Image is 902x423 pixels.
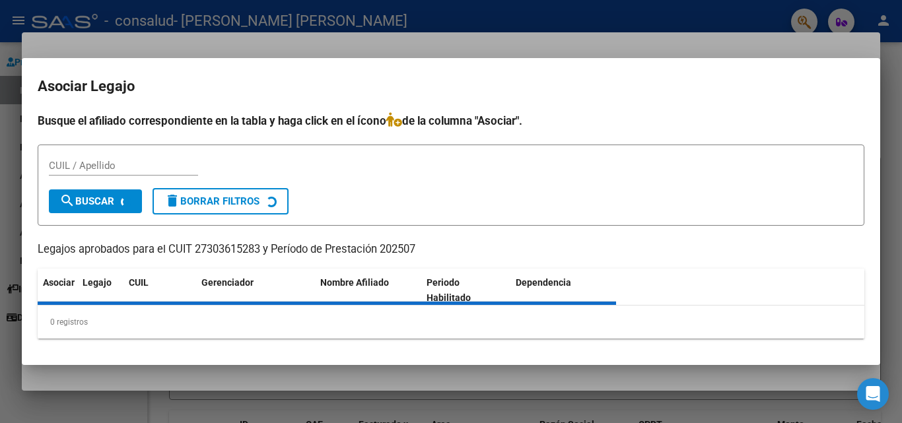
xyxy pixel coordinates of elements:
[59,195,114,207] span: Buscar
[510,269,617,312] datatable-header-cell: Dependencia
[59,193,75,209] mat-icon: search
[43,277,75,288] span: Asociar
[427,277,471,303] span: Periodo Habilitado
[421,269,510,312] datatable-header-cell: Periodo Habilitado
[83,277,112,288] span: Legajo
[123,269,196,312] datatable-header-cell: CUIL
[38,306,864,339] div: 0 registros
[315,269,421,312] datatable-header-cell: Nombre Afiliado
[38,269,77,312] datatable-header-cell: Asociar
[164,195,260,207] span: Borrar Filtros
[164,193,180,209] mat-icon: delete
[516,277,571,288] span: Dependencia
[320,277,389,288] span: Nombre Afiliado
[38,112,864,129] h4: Busque el afiliado correspondiente en la tabla y haga click en el ícono de la columna "Asociar".
[77,269,123,312] datatable-header-cell: Legajo
[857,378,889,410] div: Open Intercom Messenger
[129,277,149,288] span: CUIL
[201,277,254,288] span: Gerenciador
[38,74,864,99] h2: Asociar Legajo
[196,269,315,312] datatable-header-cell: Gerenciador
[49,189,142,213] button: Buscar
[38,242,864,258] p: Legajos aprobados para el CUIT 27303615283 y Período de Prestación 202507
[153,188,289,214] button: Borrar Filtros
